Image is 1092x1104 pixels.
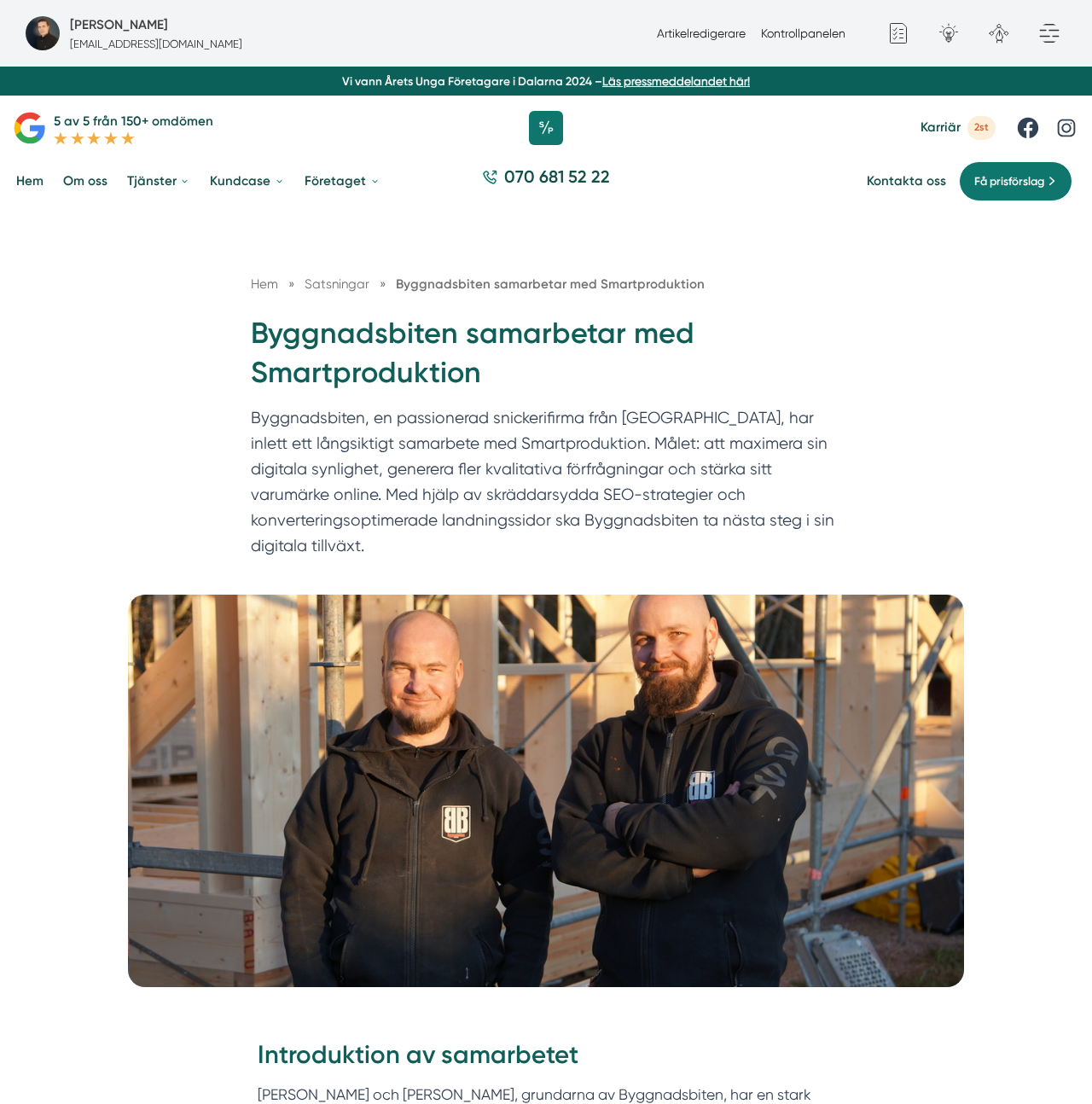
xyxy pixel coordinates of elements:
[959,161,1072,201] a: Få prisförslag
[967,116,996,139] span: 2st
[128,595,964,987] img: Byggnadsbiten samarbetar med Smartproduktion
[124,160,194,203] a: Tjänster
[305,276,369,292] span: Satsningar
[26,16,60,50] img: foretagsbild-pa-smartproduktion-ett-foretag-i-dalarnas-lan-2023.jpg
[251,276,278,292] a: Hem
[476,166,617,198] a: 070 681 52 22
[70,36,242,52] p: [EMAIL_ADDRESS][DOMAIN_NAME]
[921,116,996,139] a: Karriär 2st
[258,1039,578,1070] strong: Introduktion av samarbetet
[288,274,294,294] span: »
[657,26,746,40] a: Artikelredigerare
[305,276,373,292] a: Satsningar
[206,160,288,203] a: Kundcase
[251,274,841,294] nav: Breadcrumb
[380,274,386,294] span: »
[13,160,47,203] a: Hem
[867,173,946,189] a: Kontakta oss
[251,314,841,406] h1: Byggnadsbiten samarbetar med Smartproduktion
[7,73,1086,90] p: Vi vann Årets Unga Företagare i Dalarna 2024 –
[761,26,845,40] a: Kontrollpanelen
[504,166,610,189] span: 070 681 52 22
[602,74,750,88] a: Läs pressmeddelandet här!
[974,172,1044,190] span: Få prisförslag
[70,15,168,35] h5: Super Administratör
[54,111,213,131] p: 5 av 5 från 150+ omdömen
[251,405,841,567] p: Byggnadsbiten, en passionerad snickerifirma från [GEOGRAPHIC_DATA], har inlett ett långsiktigt sa...
[921,119,961,136] span: Karriär
[60,160,111,203] a: Om oss
[396,276,705,292] a: Byggnadsbiten samarbetar med Smartproduktion
[301,160,383,203] a: Företaget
